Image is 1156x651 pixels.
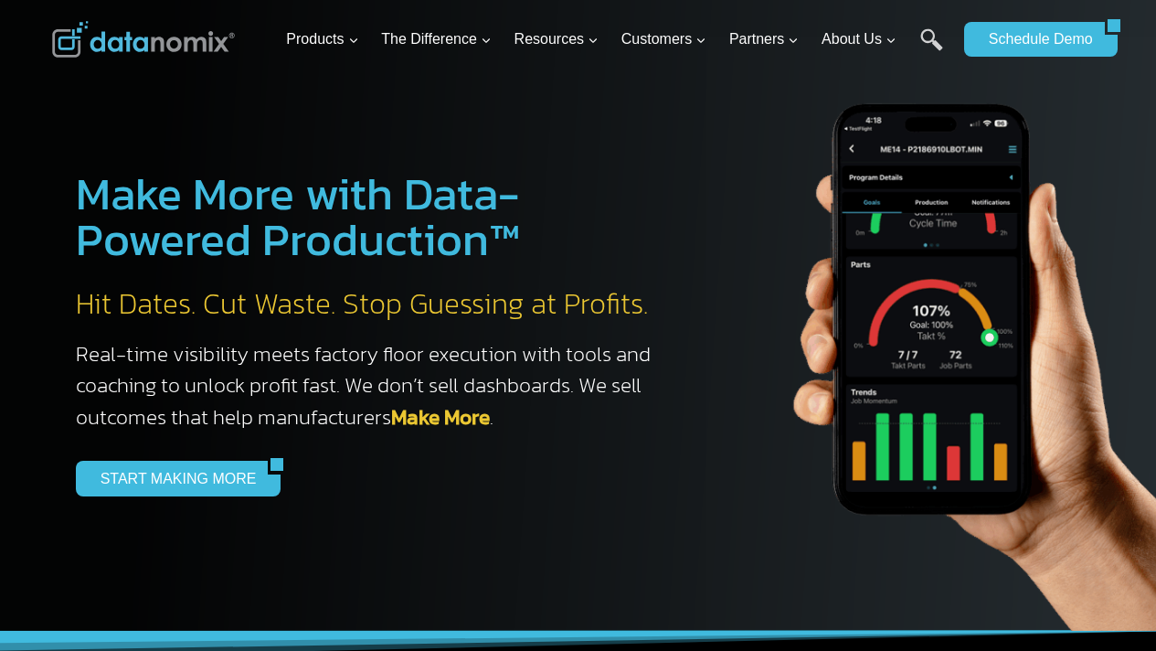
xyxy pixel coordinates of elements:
span: Customers [621,27,706,51]
span: Products [286,27,358,51]
h1: Make More with Data-Powered Production™ [76,171,670,262]
nav: Primary Navigation [279,10,955,69]
span: Partners [729,27,799,51]
span: About Us [822,27,896,51]
h2: Hit Dates. Cut Waste. Stop Guessing at Profits. [76,285,670,324]
iframe: Popup CTA [9,327,302,642]
h3: Real-time visibility meets factory floor execution with tools and coaching to unlock profit fast.... [76,338,670,433]
a: Make More [391,401,490,432]
a: Search [920,28,943,69]
a: Schedule Demo [964,22,1105,57]
img: Datanomix [52,21,235,58]
span: The Difference [381,27,492,51]
span: Resources [514,27,599,51]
